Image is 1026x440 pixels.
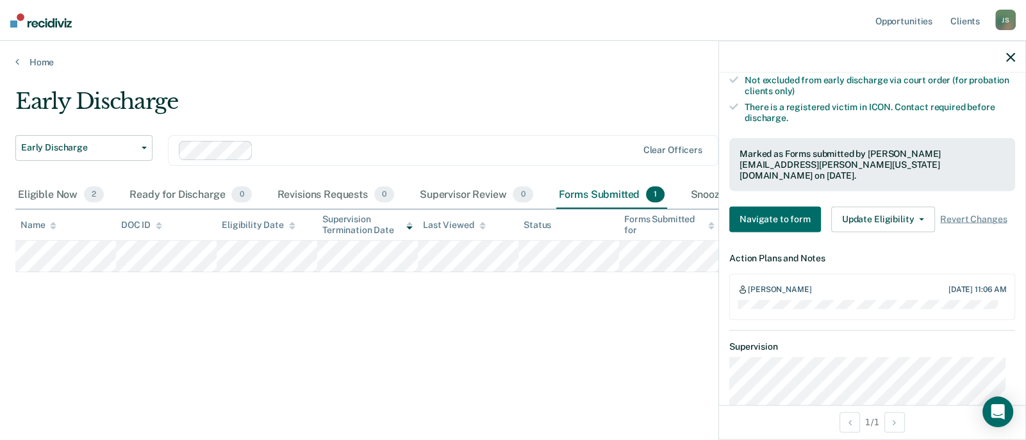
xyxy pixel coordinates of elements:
button: Update Eligibility [831,206,935,232]
div: Open Intercom Messenger [982,396,1013,427]
div: Last Viewed [423,220,485,231]
button: Next Opportunity [884,412,905,432]
span: Revert Changes [940,214,1007,225]
button: Navigate to form [729,206,821,232]
div: Status [524,220,551,231]
span: discharge. [745,112,788,122]
button: Previous Opportunity [840,412,860,432]
span: 1 [646,186,665,203]
div: Eligible Now [15,181,106,209]
span: 2 [84,186,104,203]
a: Home [15,56,1011,68]
div: Forms Submitted for [624,214,715,236]
div: Supervisor Review [417,181,536,209]
div: Snoozed [688,181,763,209]
span: only) [775,85,795,95]
div: Revisions Requests [275,181,397,209]
div: Eligibility Date [222,220,295,231]
div: Name [21,220,56,231]
span: Early Discharge [21,142,137,153]
dt: Supervision [729,341,1015,352]
div: Forms Submitted [556,181,668,209]
div: 1 / 1 [719,405,1025,439]
div: Not excluded from early discharge via court order (for probation clients [745,75,1015,97]
div: J S [995,10,1016,30]
div: Ready for Discharge [127,181,254,209]
div: There is a registered victim in ICON. Contact required before [745,101,1015,123]
div: [PERSON_NAME] [748,284,811,295]
div: Supervision Termination Date [322,214,413,236]
span: 0 [513,186,533,203]
div: DOC ID [121,220,162,231]
div: Early Discharge [15,88,785,125]
a: Navigate to form link [729,206,826,232]
div: Marked as Forms submitted by [PERSON_NAME][EMAIL_ADDRESS][PERSON_NAME][US_STATE][DOMAIN_NAME] on ... [740,149,1005,181]
dt: Action Plans and Notes [729,252,1015,263]
img: Recidiviz [10,13,72,28]
div: [DATE] 11:06 AM [948,285,1007,294]
div: Clear officers [643,145,702,156]
span: 0 [231,186,251,203]
span: 0 [374,186,394,203]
